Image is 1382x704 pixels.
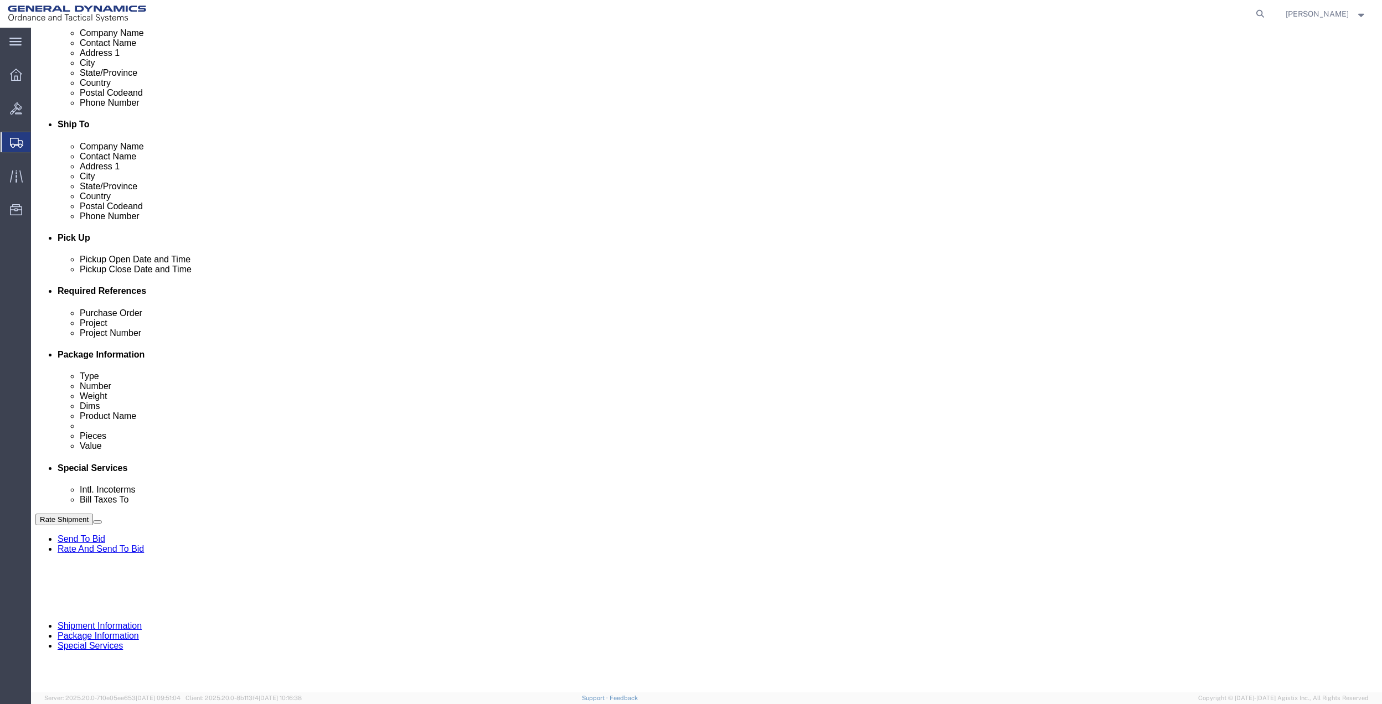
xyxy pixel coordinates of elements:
iframe: FS Legacy Container [31,28,1382,692]
button: [PERSON_NAME] [1285,7,1367,20]
img: logo [8,6,146,22]
span: Nicholas Bohmer [1286,8,1349,20]
span: Copyright © [DATE]-[DATE] Agistix Inc., All Rights Reserved [1198,693,1369,703]
span: [DATE] 10:16:38 [259,695,302,701]
span: [DATE] 09:51:04 [136,695,181,701]
span: Client: 2025.20.0-8b113f4 [185,695,302,701]
span: Server: 2025.20.0-710e05ee653 [44,695,181,701]
a: Support [582,695,610,701]
a: Feedback [610,695,638,701]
